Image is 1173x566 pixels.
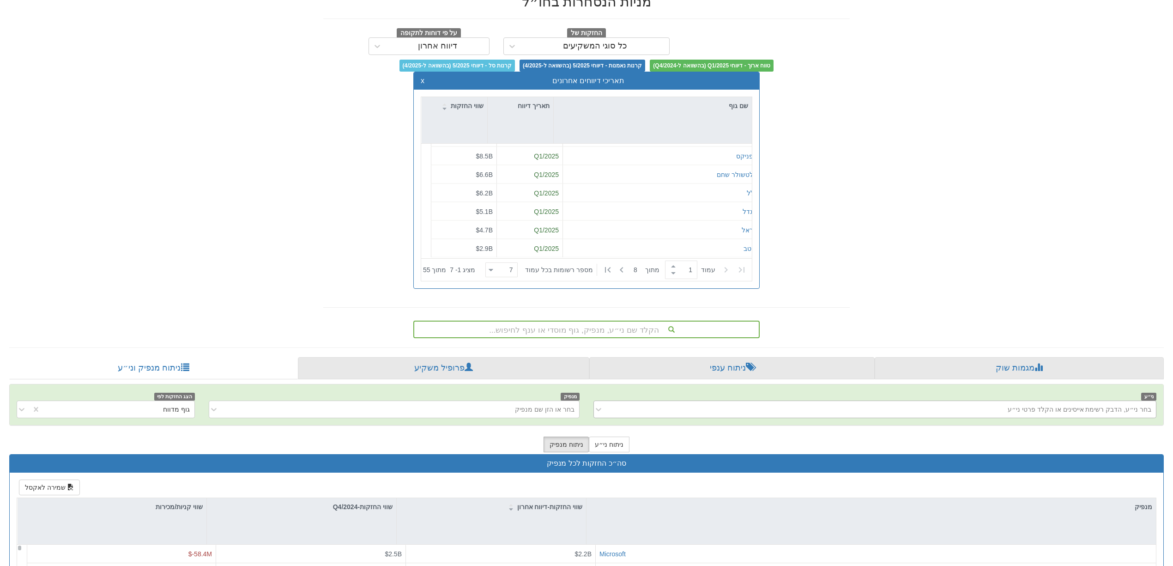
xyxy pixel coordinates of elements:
span: $2.2B [574,550,592,558]
a: מגמות שוק [875,357,1164,379]
span: קרנות נאמנות - דיווחי 5/2025 (בהשוואה ל-4/2025) [520,60,645,72]
a: ניתוח מנפיק וני״ע [9,357,298,379]
div: $6.2B [435,189,493,198]
div: $5.1B [435,207,493,216]
button: Microsoft [599,549,626,559]
span: טווח ארוך - דיווחי Q1/2025 (בהשוואה ל-Q4/2024) [650,60,774,72]
a: ניתוח ענפי [589,357,875,379]
div: $2.9B [435,244,493,253]
span: קרנות סל - דיווחי 5/2025 (בהשוואה ל-4/2025) [399,60,515,72]
div: $4.7B [435,225,493,235]
div: Q1/2025 [501,225,559,235]
button: ניתוח מנפיק [544,437,589,452]
div: שווי החזקות-Q4/2024 [207,498,396,516]
div: Q1/2025 [501,170,559,179]
div: Q1/2025 [501,207,559,216]
span: ‏מספר רשומות בכל עמוד [525,265,593,274]
button: שמירה לאקסל [19,480,80,495]
button: ניתוח ני״ע [589,437,629,452]
span: ‏עמוד [701,265,715,274]
span: תאריכי דיווחים אחרונים [552,77,625,85]
div: גוף מדווח [163,405,190,414]
button: מגדל [743,207,757,216]
div: שווי החזקות [422,97,487,115]
button: הפניקס [736,152,757,161]
div: בחר או הזן שם מנפיק [515,405,574,414]
h3: סה״כ החזקות לכל מנפיק [17,459,1156,468]
button: מיטב [744,244,757,253]
div: שווי קניות/מכירות [18,498,206,516]
span: $-58.4M [188,550,212,558]
span: הצג החזקות לפי [154,393,195,401]
div: Q1/2025 [501,189,559,198]
div: דיווח אחרון [418,42,457,51]
div: $8.5B [435,152,493,161]
div: Q1/2025 [501,152,559,161]
span: $2.5B [385,550,402,558]
button: כלל [747,189,757,198]
a: פרופיל משקיע [298,357,589,379]
button: אלטשולר שחם [717,170,757,179]
div: בחר ני״ע, הדבק רשימת אייסינים או הקלד פרטי ני״ע [1008,405,1151,414]
div: שם גוף [554,97,752,115]
div: ‏מציג 1 - 7 ‏ מתוך 55 [423,260,475,280]
span: ני״ע [1141,393,1156,401]
span: על פי דוחות לתקופה [397,28,461,38]
div: תאריך דיווח [488,97,553,115]
div: שווי החזקות-דיווח אחרון [397,498,586,516]
div: Q1/2025 [501,244,559,253]
button: x [421,77,424,85]
div: הקלד שם ני״ע, מנפיק, גוף מוסדי או ענף לחיפוש... [414,322,759,337]
div: כל סוגי המשקיעים [563,42,627,51]
div: מנפיק [586,498,1156,516]
button: הראל [742,225,757,235]
span: מנפיק [561,393,580,401]
div: ‏ מתוך [482,260,750,280]
span: החזקות של [567,28,606,38]
div: $6.6B [435,170,493,179]
span: 8 [634,265,645,274]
